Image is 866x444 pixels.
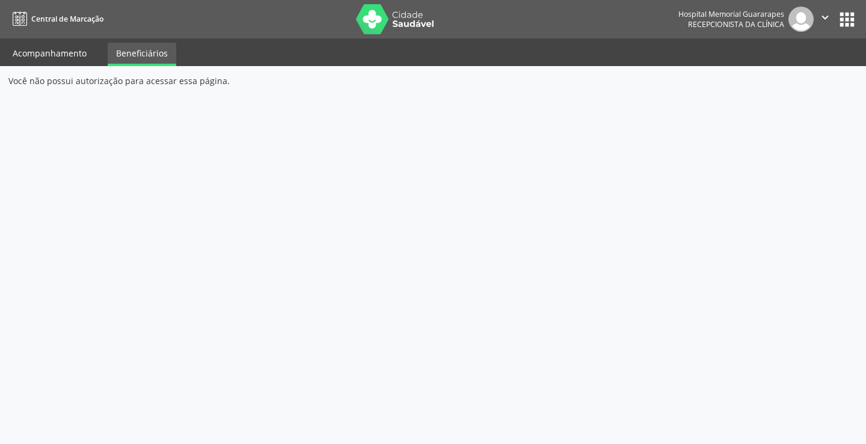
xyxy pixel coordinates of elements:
[814,7,837,32] button: 
[678,9,784,19] div: Hospital Memorial Guararapes
[31,14,103,24] span: Central de Marcação
[8,9,103,29] a: Central de Marcação
[837,9,858,30] button: apps
[108,43,176,66] a: Beneficiários
[688,19,784,29] span: Recepcionista da clínica
[818,11,832,24] i: 
[4,43,95,64] a: Acompanhamento
[8,75,858,87] div: Você não possui autorização para acessar essa página.
[788,7,814,32] img: img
